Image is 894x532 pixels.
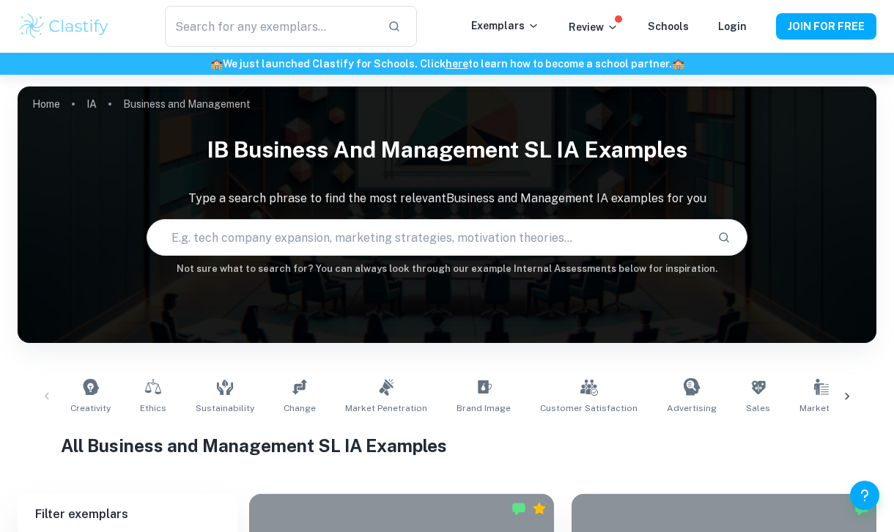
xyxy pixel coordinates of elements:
[70,402,111,415] span: Creativity
[799,402,843,415] span: Marketing
[18,128,876,172] h1: IB Business and Management SL IA examples
[123,96,251,112] p: Business and Management
[446,58,468,70] a: here
[18,12,111,41] img: Clastify logo
[776,13,876,40] button: JOIN FOR FREE
[850,481,879,510] button: Help and Feedback
[86,94,97,114] a: IA
[540,402,638,415] span: Customer Satisfaction
[569,19,618,35] p: Review
[140,402,166,415] span: Ethics
[196,402,254,415] span: Sustainability
[511,501,526,516] img: Marked
[165,6,376,47] input: Search for any exemplars...
[32,94,60,114] a: Home
[746,402,770,415] span: Sales
[667,402,717,415] span: Advertising
[18,190,876,207] p: Type a search phrase to find the most relevant Business and Management IA examples for you
[3,56,891,72] h6: We just launched Clastify for Schools. Click to learn how to become a school partner.
[457,402,511,415] span: Brand Image
[345,402,427,415] span: Market Penetration
[648,21,689,32] a: Schools
[712,225,736,250] button: Search
[18,262,876,276] h6: Not sure what to search for? You can always look through our example Internal Assessments below f...
[147,217,706,258] input: E.g. tech company expansion, marketing strategies, motivation theories...
[532,501,547,516] div: Premium
[210,58,223,70] span: 🏫
[61,432,834,459] h1: All Business and Management SL IA Examples
[672,58,684,70] span: 🏫
[284,402,316,415] span: Change
[471,18,539,34] p: Exemplars
[718,21,747,32] a: Login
